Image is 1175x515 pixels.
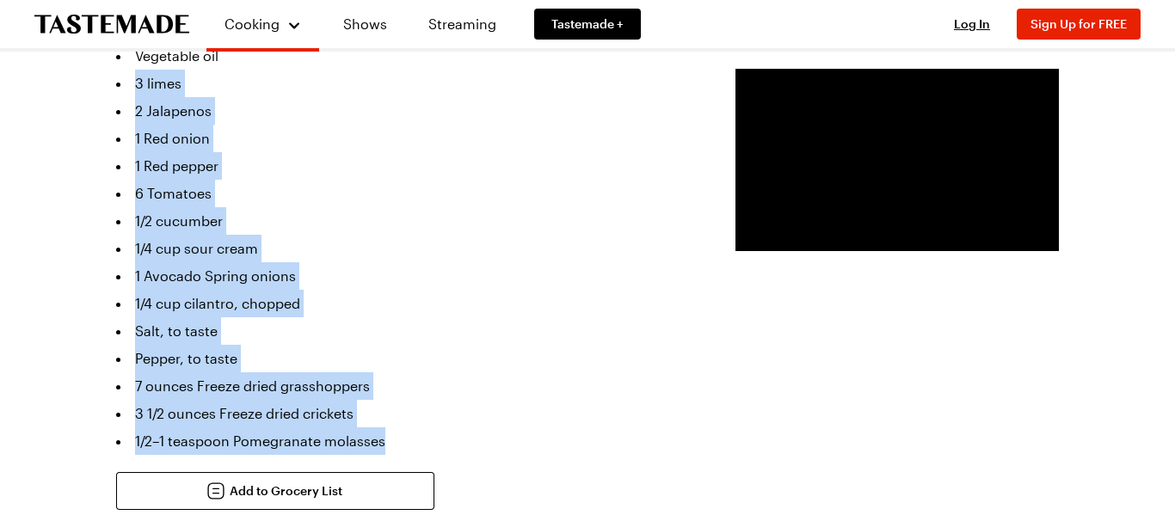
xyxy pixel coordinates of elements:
li: 3 limes [116,70,684,97]
li: Vegetable oil [116,42,684,70]
li: Pepper, to taste [116,345,684,372]
span: Add to Grocery List [230,482,342,500]
li: 1/4 cup cilantro, chopped [116,290,684,317]
video-js: Video Player [735,69,1059,251]
li: 6 Tomatoes [116,180,684,207]
li: 7 ounces Freeze dried grasshoppers [116,372,684,400]
li: 1 Avocado Spring onions [116,262,684,290]
li: 1/4 cup sour cream [116,235,684,262]
li: 1/2–1 teaspoon Pomegranate molasses [116,427,684,455]
span: Sign Up for FREE [1030,16,1127,31]
li: 1/2 cucumber [116,207,684,235]
li: 3 1/2 ounces Freeze dried crickets [116,400,684,427]
button: Sign Up for FREE [1017,9,1141,40]
button: Add to Grocery List [116,472,434,510]
span: Cooking [225,15,280,32]
li: 2 Jalapenos [116,97,684,125]
span: Tastemade + [551,15,624,33]
button: Log In [938,15,1006,33]
li: Salt, to taste [116,317,684,345]
button: Cooking [224,7,302,41]
a: To Tastemade Home Page [34,15,189,34]
li: 1 Red pepper [116,152,684,180]
a: Tastemade + [534,9,641,40]
span: Log In [954,16,990,31]
li: 1 Red onion [116,125,684,152]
